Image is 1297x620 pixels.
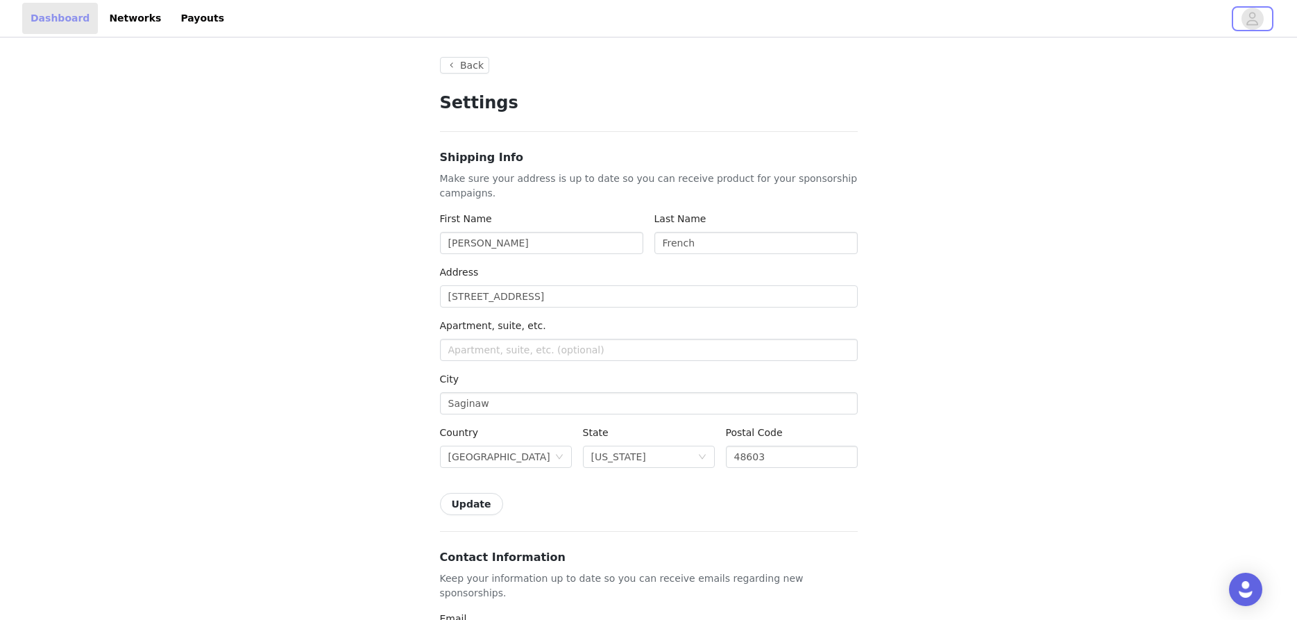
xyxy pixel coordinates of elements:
i: icon: down [698,453,706,462]
label: First Name [440,213,492,224]
input: Postal code [726,446,858,468]
a: Payouts [172,3,232,34]
p: Make sure your address is up to date so you can receive product for your sponsorship campaigns. [440,171,858,201]
label: Apartment, suite, etc. [440,320,546,331]
label: Address [440,267,479,278]
div: Michigan [591,446,646,467]
input: Apartment, suite, etc. (optional) [440,339,858,361]
button: Back [440,57,490,74]
h1: Settings [440,90,858,115]
button: Update [440,493,503,515]
i: icon: down [555,453,563,462]
label: Country [440,427,479,438]
div: United States [448,446,550,467]
div: Open Intercom Messenger [1229,573,1262,606]
div: avatar [1246,8,1259,30]
a: Dashboard [22,3,98,34]
h3: Contact Information [440,549,858,566]
input: Address [440,285,858,308]
label: City [440,374,459,385]
h3: Shipping Info [440,149,858,166]
a: Networks [101,3,169,34]
p: Keep your information up to date so you can receive emails regarding new sponsorships. [440,571,858,601]
label: Postal Code [726,427,783,438]
label: Last Name [654,213,706,224]
label: State [583,427,609,438]
input: City [440,392,858,414]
